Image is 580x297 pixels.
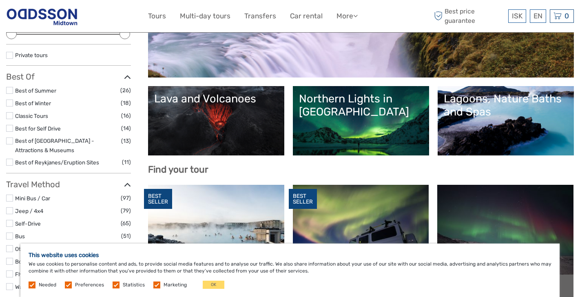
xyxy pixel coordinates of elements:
[530,9,546,23] div: EN
[15,195,50,202] a: Mini Bus / Car
[15,271,30,277] a: Flying
[15,258,27,265] a: Boat
[94,13,104,22] button: Open LiveChat chat widget
[15,246,62,252] a: Other / Non-Travel
[20,244,560,297] div: We use cookies to personalise content and ads, to provide social media features and to analyse ou...
[148,164,208,175] b: Find your tour
[15,113,48,119] a: Classic Tours
[15,52,48,58] a: Private tours
[15,284,34,290] a: Walking
[122,157,131,167] span: (11)
[121,193,131,203] span: (97)
[123,281,145,288] label: Statistics
[154,92,278,149] a: Lava and Volcanoes
[432,7,506,25] span: Best price guarantee
[15,159,99,166] a: Best of Reykjanes/Eruption Sites
[6,180,131,189] h3: Travel Method
[121,124,131,133] span: (14)
[148,10,166,22] a: Tours
[121,219,131,228] span: (65)
[299,92,423,149] a: Northern Lights in [GEOGRAPHIC_DATA]
[244,10,276,22] a: Transfers
[120,86,131,95] span: (26)
[180,10,230,22] a: Multi-day tours
[289,189,317,209] div: BEST SELLER
[121,98,131,108] span: (18)
[15,208,43,214] a: Jeep / 4x4
[15,220,41,227] a: Self-Drive
[15,87,56,94] a: Best of Summer
[15,125,61,132] a: Best for Self Drive
[6,6,78,26] img: Reykjavik Residence
[444,92,568,149] a: Lagoons, Nature Baths and Spas
[6,72,131,82] h3: Best Of
[563,12,570,20] span: 0
[144,189,172,209] div: BEST SELLER
[11,14,92,21] p: We're away right now. Please check back later!
[15,100,51,106] a: Best of Winter
[75,281,104,288] label: Preferences
[154,92,278,105] div: Lava and Volcanoes
[121,111,131,120] span: (16)
[164,281,187,288] label: Marketing
[299,92,423,119] div: Northern Lights in [GEOGRAPHIC_DATA]
[336,10,358,22] a: More
[121,206,131,215] span: (79)
[121,231,131,241] span: (51)
[121,136,131,146] span: (13)
[290,10,323,22] a: Car rental
[29,252,551,259] h5: This website uses cookies
[154,14,568,71] a: Golden Circle
[203,281,224,289] button: OK
[39,281,56,288] label: Needed
[15,233,25,239] a: Bus
[15,137,94,153] a: Best of [GEOGRAPHIC_DATA] - Attractions & Museums
[512,12,522,20] span: ISK
[444,92,568,119] div: Lagoons, Nature Baths and Spas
